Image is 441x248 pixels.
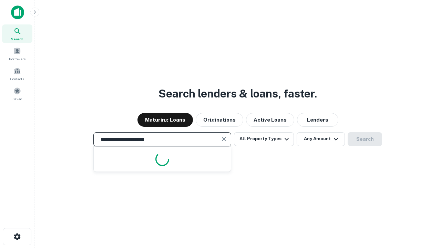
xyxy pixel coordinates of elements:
[297,132,345,146] button: Any Amount
[11,36,23,42] span: Search
[2,84,32,103] a: Saved
[137,113,193,127] button: Maturing Loans
[11,6,24,19] img: capitalize-icon.png
[12,96,22,102] span: Saved
[158,85,317,102] h3: Search lenders & loans, faster.
[196,113,243,127] button: Originations
[407,193,441,226] iframe: Chat Widget
[246,113,294,127] button: Active Loans
[219,134,229,144] button: Clear
[10,76,24,82] span: Contacts
[2,64,32,83] a: Contacts
[2,24,32,43] a: Search
[2,44,32,63] a: Borrowers
[234,132,294,146] button: All Property Types
[9,56,25,62] span: Borrowers
[297,113,338,127] button: Lenders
